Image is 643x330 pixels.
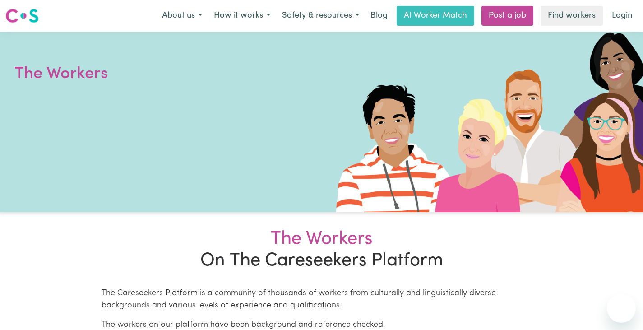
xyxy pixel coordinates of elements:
a: Find workers [541,6,603,26]
a: AI Worker Match [397,6,474,26]
p: The Careseekers Platform is a community of thousands of workers from culturally and linguisticall... [102,288,542,312]
a: Login [606,6,638,26]
button: About us [156,6,208,25]
h2: On The Careseekers Platform [96,228,547,272]
button: How it works [208,6,276,25]
a: Careseekers logo [5,5,39,26]
a: Blog [365,6,393,26]
iframe: Button to launch messaging window [607,294,636,323]
h1: The Workers [14,62,231,86]
div: The Workers [102,228,542,250]
a: Post a job [481,6,533,26]
img: Careseekers logo [5,8,39,24]
button: Safety & resources [276,6,365,25]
